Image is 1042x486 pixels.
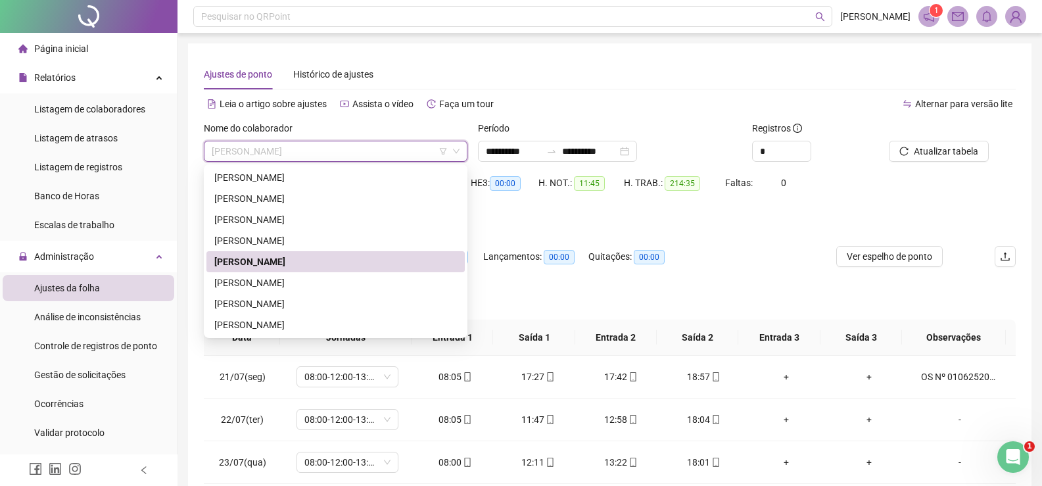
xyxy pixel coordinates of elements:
[915,99,1012,109] span: Alternar para versão lite
[34,341,157,351] span: Controle de registros de ponto
[34,399,83,409] span: Ocorrências
[29,462,42,475] span: facebook
[214,276,457,290] div: [PERSON_NAME]
[921,455,999,470] div: -
[815,12,825,22] span: search
[471,176,538,191] div: HE 3:
[206,251,465,272] div: PAULO GABRIEL ALVES DE OLIVEIRA
[206,209,465,230] div: GEOVANNE DA SILVA FERREIRA
[627,372,638,381] span: mobile
[49,462,62,475] span: linkedin
[452,147,460,155] span: down
[214,191,457,206] div: [PERSON_NAME]
[710,372,721,381] span: mobile
[427,99,436,109] span: history
[538,176,624,191] div: H. NOT.:
[206,188,465,209] div: EDUARDO PEREIRA RIBEIRO
[34,133,118,143] span: Listagem de atrasos
[544,372,555,381] span: mobile
[221,414,264,425] span: 22/07(ter)
[220,99,327,109] span: Leia o artigo sobre ajustes
[544,415,555,424] span: mobile
[546,146,557,157] span: swap-right
[478,121,518,135] label: Período
[930,4,943,17] sup: 1
[34,312,141,322] span: Análise de inconsistências
[462,458,472,467] span: mobile
[952,11,964,22] span: mail
[624,176,725,191] div: H. TRAB.:
[204,320,280,356] th: Data
[304,452,391,472] span: 08:00-12:00-13:12-18:00
[34,251,94,262] span: Administração
[546,146,557,157] span: to
[352,99,414,109] span: Assista o vídeo
[820,320,902,356] th: Saída 3
[710,415,721,424] span: mobile
[544,250,575,264] span: 00:00
[206,230,465,251] div: GUSTAVO ALVES COSTA
[710,458,721,467] span: mobile
[204,121,301,135] label: Nome do colaborador
[220,372,266,382] span: 21/07(seg)
[439,99,494,109] span: Faça um tour
[206,167,465,188] div: DIEGO DAMASCENO DOS SANTOS
[793,124,802,133] span: info-circle
[921,412,999,427] div: -
[139,466,149,475] span: left
[838,412,900,427] div: +
[657,320,738,356] th: Saída 2
[490,176,521,191] span: 00:00
[755,370,817,384] div: +
[1000,251,1010,262] span: upload
[575,320,657,356] th: Entrada 2
[34,191,99,201] span: Banco de Horas
[493,320,575,356] th: Saída 1
[68,462,82,475] span: instagram
[508,412,569,427] div: 11:47
[665,176,700,191] span: 214:35
[212,141,460,161] span: PAULO GABRIEL ALVES DE OLIVEIRA
[755,455,817,470] div: +
[1006,7,1026,26] img: 86033
[725,178,755,188] span: Faltas:
[673,455,734,470] div: 18:01
[214,297,457,311] div: [PERSON_NAME]
[588,249,690,264] div: Quitações:
[634,250,665,264] span: 00:00
[214,212,457,227] div: [PERSON_NAME]
[204,69,272,80] span: Ajustes de ponto
[340,99,349,109] span: youtube
[1024,441,1035,452] span: 1
[214,255,457,269] div: [PERSON_NAME]
[508,370,569,384] div: 17:27
[590,455,652,470] div: 13:22
[462,415,472,424] span: mobile
[34,43,88,54] span: Página inicial
[206,293,465,314] div: TONY HEBERTY SOARES DE ALMEIDA
[206,272,465,293] div: TIAGO ALVES DE SOUSA
[34,162,122,172] span: Listagem de registros
[508,455,569,470] div: 12:11
[34,427,105,438] span: Validar protocolo
[544,458,555,467] span: mobile
[752,121,802,135] span: Registros
[997,441,1029,473] iframe: Intercom live chat
[781,178,786,188] span: 0
[590,412,652,427] div: 12:58
[673,412,734,427] div: 18:04
[923,11,935,22] span: notification
[673,370,734,384] div: 18:57
[755,412,817,427] div: +
[214,318,457,332] div: [PERSON_NAME]
[627,415,638,424] span: mobile
[914,144,978,158] span: Atualizar tabela
[34,283,100,293] span: Ajustes da folha
[836,246,943,267] button: Ver espelho de ponto
[206,314,465,335] div: WENDER APARECIDO DA SILVA
[304,410,391,429] span: 08:00-12:00-13:12-18:00
[483,249,588,264] div: Lançamentos:
[899,147,909,156] span: reload
[214,233,457,248] div: [PERSON_NAME]
[462,372,472,381] span: mobile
